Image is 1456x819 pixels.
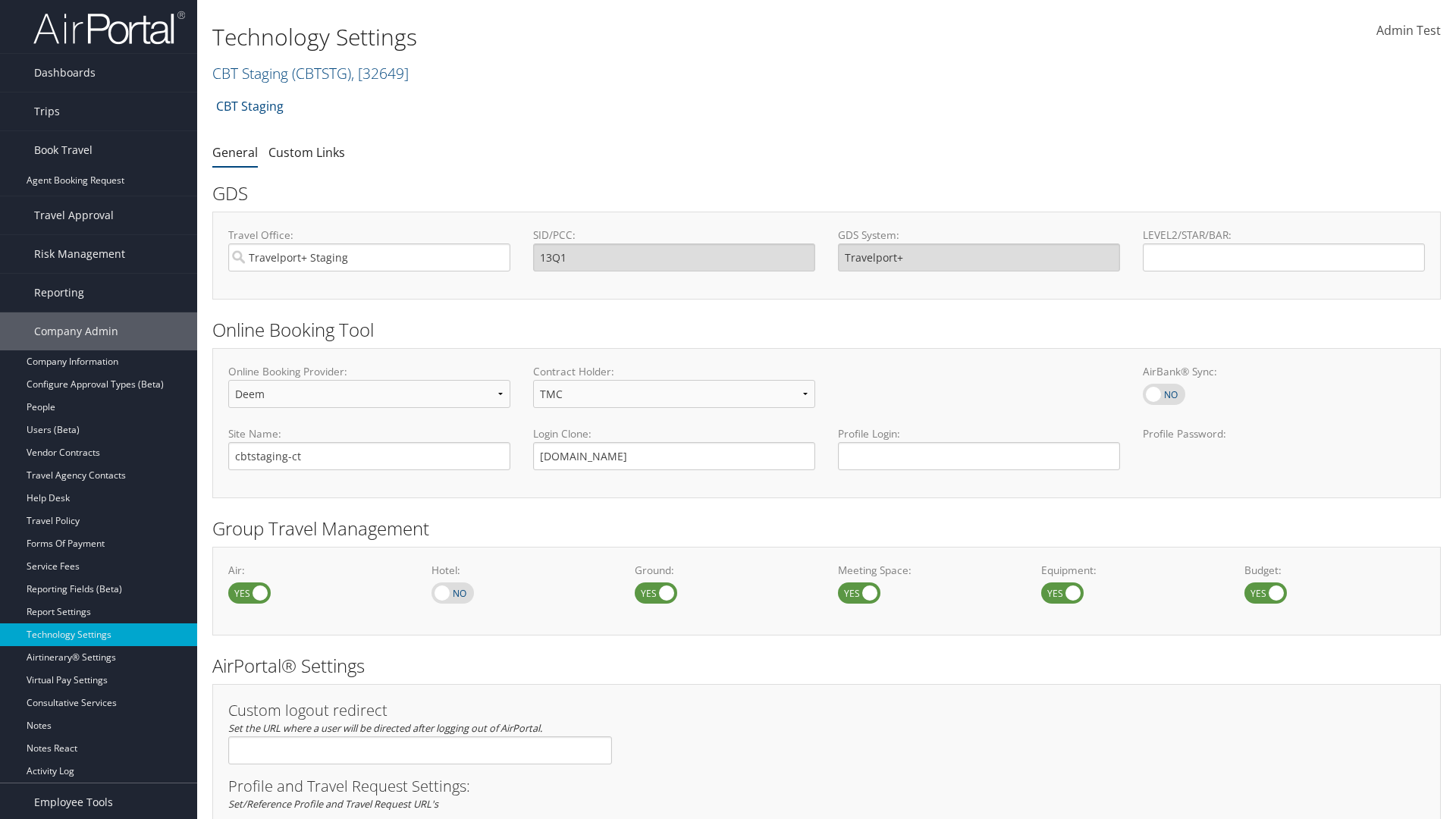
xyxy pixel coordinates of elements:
em: Set the URL where a user will be directed after logging out of AirPortal. [228,721,542,735]
h3: Custom logout redirect [228,703,612,718]
label: Online Booking Provider: [228,364,510,379]
label: Equipment: [1041,563,1222,578]
img: airportal-logo.png [33,10,185,45]
em: Set/Reference Profile and Travel Request URL's [228,797,438,811]
span: Book Travel [34,131,93,169]
label: Meeting Space: [838,563,1018,578]
h3: Profile and Travel Request Settings: [228,779,1425,794]
label: Hotel: [431,563,612,578]
label: GDS System: [838,227,1120,243]
a: Custom Links [268,144,345,161]
label: Budget: [1244,563,1425,578]
label: LEVEL2/STAR/BAR: [1143,227,1425,243]
a: CBT Staging [212,63,409,83]
span: Travel Approval [34,196,114,234]
label: Travel Office: [228,227,510,243]
a: Admin Test [1376,8,1441,55]
span: Reporting [34,274,84,312]
label: AirBank® Sync [1143,384,1185,405]
span: Trips [34,93,60,130]
label: Site Name: [228,426,510,441]
label: SID/PCC: [533,227,815,243]
label: Ground: [635,563,815,578]
label: Air: [228,563,409,578]
label: Login Clone: [533,426,815,441]
input: Profile Login: [838,442,1120,470]
a: CBT Staging [216,91,284,121]
span: Company Admin [34,312,118,350]
span: , [ 32649 ] [351,63,409,83]
label: AirBank® Sync: [1143,364,1425,379]
h2: Group Travel Management [212,516,1441,541]
span: ( CBTSTG ) [292,63,351,83]
label: Profile Login: [838,426,1120,469]
a: General [212,144,258,161]
span: Risk Management [34,235,125,273]
span: Admin Test [1376,22,1441,39]
h2: Online Booking Tool [212,317,1441,343]
h1: Technology Settings [212,21,1031,53]
label: Profile Password: [1143,426,1425,469]
span: Dashboards [34,54,96,92]
h2: AirPortal® Settings [212,653,1441,679]
h2: GDS [212,180,1429,206]
label: Contract Holder: [533,364,815,379]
